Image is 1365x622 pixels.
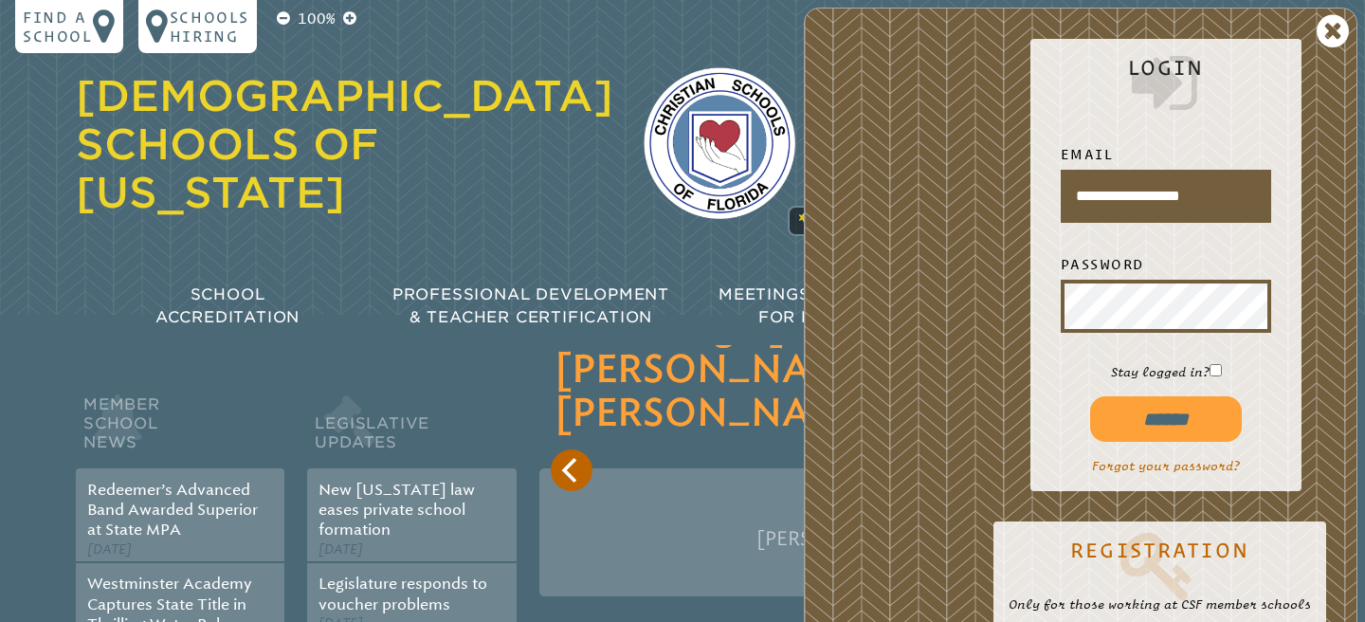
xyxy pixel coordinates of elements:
[1009,527,1311,603] a: Registration
[23,8,93,46] p: Find a school
[558,519,1270,585] p: [PERSON_NAME] is among some 30 winners world-wide selected from 2,750 nominated students.
[1046,363,1286,381] p: Stay logged in?
[318,481,475,540] a: New [US_STATE] law eases private school formation
[392,285,669,326] span: Professional Development & Teacher Certification
[170,8,249,46] p: Schools Hiring
[719,285,950,326] span: Meetings & Workshops for Educators
[76,71,613,217] a: [DEMOGRAPHIC_DATA] Schools of [US_STATE]
[155,285,300,326] span: School Accreditation
[1009,595,1311,613] p: Only for those working at CSF member schools
[87,481,258,540] a: Redeemer’s Advanced Band Awarded Superior at State MPA
[1092,459,1240,473] a: Forgot your password?
[555,305,1274,436] h3: Cambridge [DEMOGRAPHIC_DATA][PERSON_NAME] wins [PERSON_NAME] Scholarship
[318,541,363,558] span: [DATE]
[1061,253,1271,276] label: Password
[307,391,516,468] h2: Legislative Updates
[294,8,339,30] p: 100%
[1046,56,1286,120] h2: Login
[644,67,795,219] img: csf-logo-web-colors.png
[76,391,284,468] h2: Member School News
[318,575,487,613] a: Legislature responds to voucher problems
[1061,143,1271,166] label: Email
[551,449,592,491] button: Previous
[87,541,132,558] span: [DATE]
